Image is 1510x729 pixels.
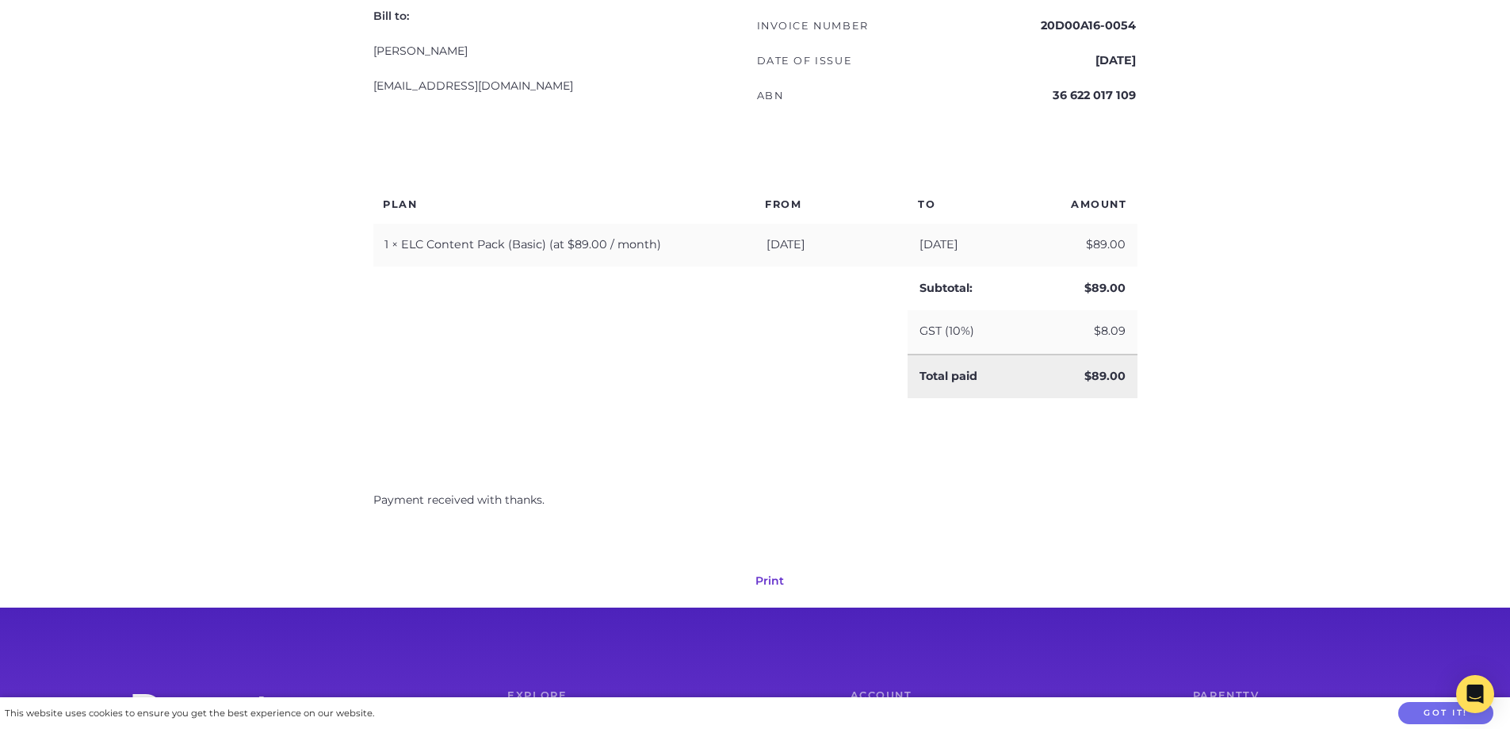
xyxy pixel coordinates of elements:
td: [DATE] [755,224,908,267]
th: Amount [1061,185,1137,224]
th: Invoice number [757,10,946,43]
th: Plan [373,185,755,224]
td: $89.00 [1061,354,1137,399]
p: Payment received with thanks. [373,470,1137,508]
td: $89.00 [1061,267,1137,310]
td: 36 622 017 109 [947,79,1136,113]
h6: Account [851,691,1130,701]
td: Total paid [908,354,1061,399]
th: From [755,185,908,224]
td: 20D00A16-0054 [947,10,1136,43]
th: ABN [757,79,946,113]
strong: Bill to: [373,9,409,23]
a: Print [755,574,784,588]
td: [DATE] [947,44,1136,78]
th: To [908,185,1061,224]
h6: ParentTV [1193,691,1472,701]
td: $8.09 [1061,310,1137,354]
td: 1 × ELC Content Pack (Basic) (at $89.00 / month) [373,224,755,267]
h6: Explore [507,691,786,701]
td: Subtotal: [908,267,1061,310]
p: [PERSON_NAME] [373,43,755,59]
td: [DATE] [908,224,1061,267]
div: Open Intercom Messenger [1456,675,1494,713]
td: $89.00 [1061,224,1137,267]
button: Got it! [1398,702,1493,725]
th: Date of issue [757,44,946,78]
td: GST (10%) [908,310,1061,354]
div: This website uses cookies to ensure you get the best experience on our website. [5,705,374,722]
p: [EMAIL_ADDRESS][DOMAIN_NAME] [373,78,755,94]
